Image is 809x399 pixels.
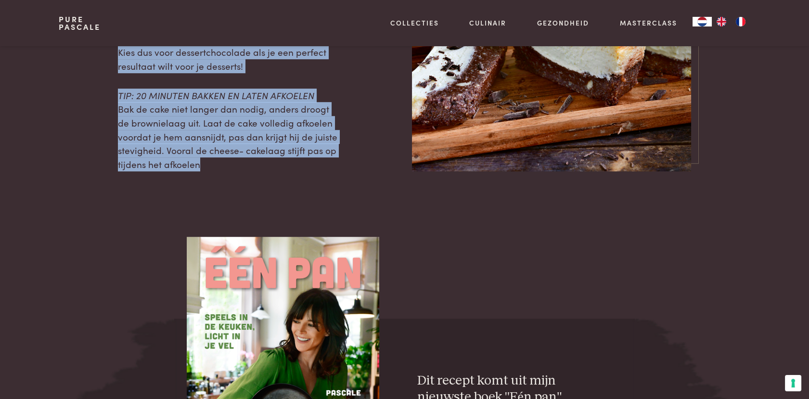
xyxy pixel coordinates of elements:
[118,102,337,170] span: Bak de cake niet langer dan nodig, anders droogt de brownielaag uit. Laat de cake volledig afkoel...
[693,17,712,26] div: Language
[712,17,750,26] ul: Language list
[118,45,326,72] span: Kies dus voor dessertchocolade als je een perfect resultaat wilt voor je desserts!
[712,17,731,26] a: EN
[469,18,506,28] a: Culinair
[390,18,439,28] a: Collecties
[785,375,801,391] button: Uw voorkeuren voor toestemming voor trackingtechnologieën
[620,18,677,28] a: Masterclass
[731,17,750,26] a: FR
[693,17,712,26] a: NL
[537,18,589,28] a: Gezondheid
[118,89,314,102] span: TIP: 20 MINUTEN BAKKEN EN LATEN AFKOELEN
[59,15,101,31] a: PurePascale
[693,17,750,26] aside: Language selected: Nederlands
